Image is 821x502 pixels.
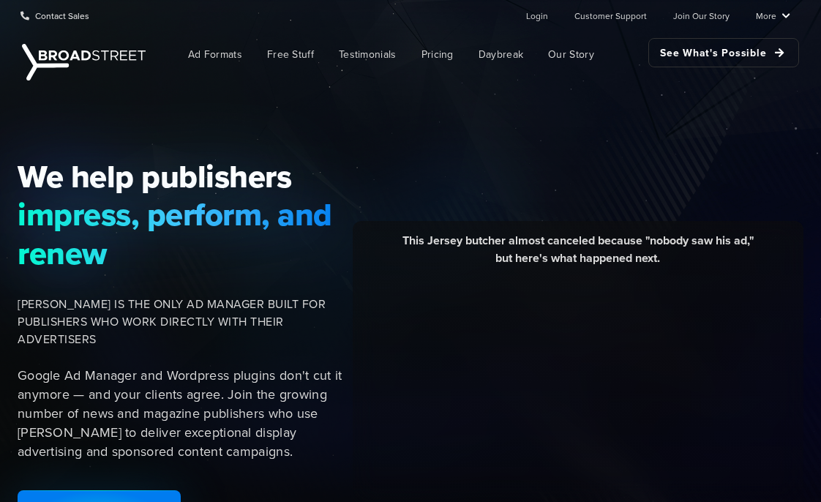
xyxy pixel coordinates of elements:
a: More [756,1,790,30]
span: Free Stuff [267,47,314,62]
span: Pricing [421,47,454,62]
img: Broadstreet | The Ad Manager for Small Publishers [22,44,146,80]
a: Daybreak [468,38,534,71]
span: Ad Formats [188,47,242,62]
a: Customer Support [574,1,647,30]
a: Join Our Story [673,1,730,30]
a: Free Stuff [256,38,325,71]
a: Login [526,1,548,30]
p: Google Ad Manager and Wordpress plugins don't cut it anymore — and your clients agree. Join the g... [18,366,344,461]
a: Ad Formats [177,38,253,71]
nav: Main [154,31,799,78]
span: Testimonials [339,47,397,62]
div: This Jersey butcher almost canceled because "nobody saw his ad," but here's what happened next. [364,232,793,278]
a: Pricing [410,38,465,71]
span: [PERSON_NAME] IS THE ONLY AD MANAGER BUILT FOR PUBLISHERS WHO WORK DIRECTLY WITH THEIR ADVERTISERS [18,296,344,348]
a: Testimonials [328,38,408,71]
a: Contact Sales [20,1,89,30]
a: Our Story [537,38,605,71]
span: We help publishers [18,157,344,195]
span: impress, perform, and renew [18,195,344,272]
span: Our Story [548,47,594,62]
span: Daybreak [479,47,523,62]
a: See What's Possible [648,38,799,67]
